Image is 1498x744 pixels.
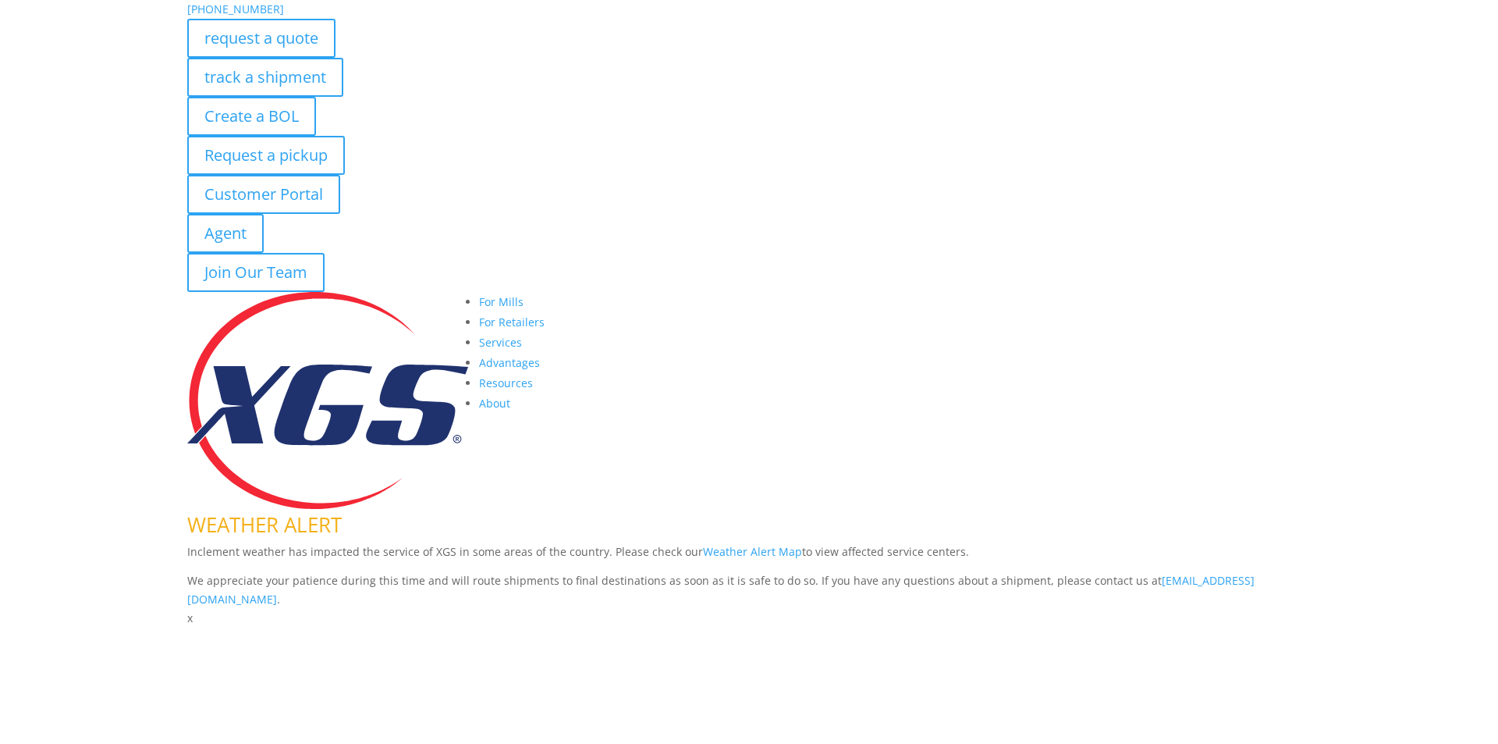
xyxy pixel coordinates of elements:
p: Inclement weather has impacted the service of XGS in some areas of the country. Please check our ... [187,543,1311,572]
a: Services [479,335,522,350]
a: Agent [187,214,264,253]
p: We appreciate your patience during this time and will route shipments to final destinations as so... [187,571,1311,609]
a: Join Our Team [187,253,325,292]
a: track a shipment [187,58,343,97]
a: Advantages [479,355,540,370]
a: Request a pickup [187,136,345,175]
a: request a quote [187,19,335,58]
a: [PHONE_NUMBER] [187,2,284,16]
a: Weather Alert Map [703,544,802,559]
p: x [187,609,1311,628]
span: WEATHER ALERT [187,511,342,539]
a: For Retailers [479,315,545,329]
a: For Mills [479,294,524,309]
a: Customer Portal [187,175,340,214]
p: Complete the form below and a member of our team will be in touch within 24 hours. [187,659,1311,678]
a: About [479,396,510,411]
a: Create a BOL [187,97,316,136]
h1: Contact Us [187,628,1311,659]
a: Resources [479,376,533,390]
